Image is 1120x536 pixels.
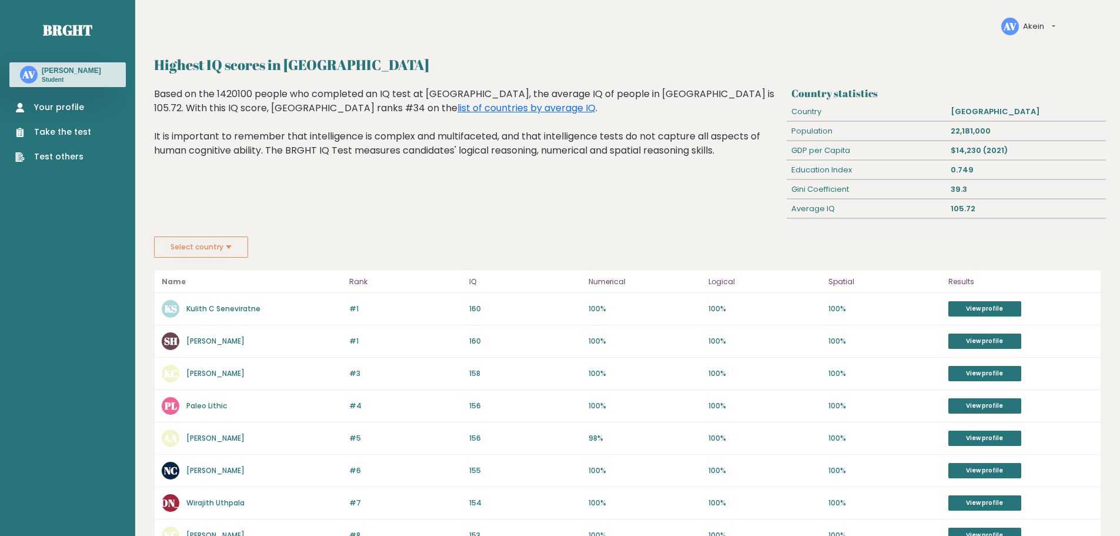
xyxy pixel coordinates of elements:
[164,464,178,477] text: NC
[469,304,582,314] p: 160
[708,465,821,476] p: 100%
[947,122,1106,141] div: 22,181,000
[828,465,941,476] p: 100%
[15,101,91,114] a: Your profile
[948,334,1021,349] a: View profile
[948,366,1021,381] a: View profile
[791,87,1101,99] h3: Country statistics
[349,336,462,347] p: #1
[589,304,701,314] p: 100%
[22,68,35,81] text: AV
[828,275,941,289] p: Spatial
[349,401,462,411] p: #4
[15,126,91,138] a: Take the test
[154,54,1101,75] h2: Highest IQ scores in [GEOGRAPHIC_DATA]
[15,151,91,163] a: Test others
[787,180,946,199] div: Gini Coefficient
[589,498,701,508] p: 100%
[708,336,821,347] p: 100%
[948,431,1021,446] a: View profile
[186,336,245,346] a: [PERSON_NAME]
[186,304,260,314] a: Kulith C Seneviratne
[154,87,783,175] div: Based on the 1420100 people who completed an IQ test at [GEOGRAPHIC_DATA], the average IQ of peop...
[947,141,1106,160] div: $14,230 (2021)
[131,496,210,510] text: [PERSON_NAME]
[1003,19,1017,33] text: AV
[828,368,941,379] p: 100%
[589,465,701,476] p: 100%
[349,433,462,444] p: #5
[469,368,582,379] p: 158
[469,401,582,411] p: 156
[469,465,582,476] p: 155
[589,368,701,379] p: 100%
[708,433,821,444] p: 100%
[708,368,821,379] p: 100%
[154,237,248,258] button: Select country
[947,180,1106,199] div: 39.3
[469,433,582,444] p: 156
[165,302,177,315] text: KS
[787,199,946,218] div: Average IQ
[948,495,1021,511] a: View profile
[349,465,462,476] p: #6
[828,498,941,508] p: 100%
[947,161,1106,179] div: 0.749
[708,275,821,289] p: Logical
[787,161,946,179] div: Education Index
[828,336,941,347] p: 100%
[948,275,1094,289] p: Results
[947,102,1106,121] div: [GEOGRAPHIC_DATA]
[164,334,178,348] text: SH
[828,401,941,411] p: 100%
[708,304,821,314] p: 100%
[828,304,941,314] p: 100%
[349,275,462,289] p: Rank
[186,498,245,508] a: Wirajith Uthpala
[457,101,596,115] a: list of countries by average IQ
[186,401,227,411] a: Paleo Lithic
[589,401,701,411] p: 100%
[589,275,701,289] p: Numerical
[948,398,1021,414] a: View profile
[708,401,821,411] p: 100%
[349,368,462,379] p: #3
[469,498,582,508] p: 154
[164,367,178,380] text: KC
[948,463,1021,478] a: View profile
[787,102,946,121] div: Country
[787,122,946,141] div: Population
[469,336,582,347] p: 160
[42,76,101,84] p: Student
[708,498,821,508] p: 100%
[828,433,941,444] p: 100%
[42,66,101,75] h3: [PERSON_NAME]
[787,141,946,160] div: GDP per Capita
[1023,21,1055,32] button: Akein
[948,301,1021,317] a: View profile
[163,431,178,445] text: AA
[589,336,701,347] p: 100%
[947,199,1106,218] div: 105.72
[469,275,582,289] p: IQ
[186,433,245,443] a: [PERSON_NAME]
[186,465,245,475] a: [PERSON_NAME]
[164,399,177,412] text: PL
[162,277,186,287] b: Name
[589,433,701,444] p: 98%
[349,498,462,508] p: #7
[349,304,462,314] p: #1
[186,368,245,378] a: [PERSON_NAME]
[43,21,92,39] a: Brght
